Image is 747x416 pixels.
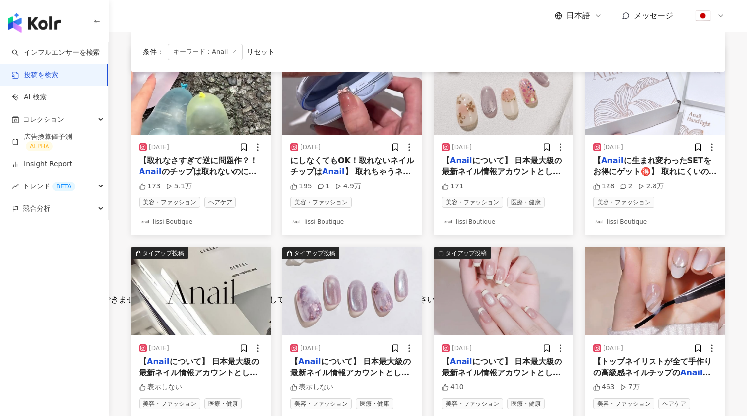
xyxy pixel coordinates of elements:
span: キーワード：Anail [168,44,243,60]
img: post-image [585,247,725,335]
span: 医療・健康 [507,197,545,208]
span: コレクション [23,108,64,131]
img: post-image [282,247,422,335]
img: logo [8,13,61,33]
div: 173 [139,182,161,191]
span: 美容・ファッション [290,197,352,208]
img: KOL Avatar [442,216,454,228]
span: ヘアケア [204,197,236,208]
span: 美容・ファッション [139,197,200,208]
span: 【 [442,156,450,165]
span: 医療・健康 [356,398,393,409]
button: タイアップ投稿 [434,247,573,335]
span: 競合分析 [23,197,50,220]
span: について】 日本最大級の最新ネイル情報アカウントとして 35.7万人のフォロワーを突破！ 選ばれる理由は… ✔ 圧倒的な持続力 ✔ 繰り返し使えてコスパ最強（最大1年使用可能） ✔ 水・サウナ・... [442,156,565,320]
mark: Anail [450,156,472,165]
div: リセット [247,48,275,56]
div: [DATE] [300,344,321,353]
a: 投稿を検索 [12,70,58,80]
span: 条件 ： [143,48,164,56]
span: 【取れなさすぎて逆に問題作？！ [139,156,258,165]
img: KOL Avatar [139,216,151,228]
span: 美容・ファッション [442,398,503,409]
span: トレンド [23,175,75,197]
span: 【 [290,357,298,366]
span: ヘアケア [658,398,690,409]
div: 128 [593,182,615,191]
img: post-image [434,46,573,135]
a: 広告換算値予測ALPHA [12,132,100,152]
div: 5.1万 [166,182,192,191]
div: [DATE] [452,344,472,353]
div: 表示しない [139,382,182,392]
div: [DATE] [603,344,623,353]
mark: Anail [139,167,162,176]
mark: Anail [147,357,170,366]
div: 195 [290,182,312,191]
div: 表示しない [290,382,333,392]
a: KOL Avatarlissi Boutique [593,216,717,228]
div: 171 [442,182,464,191]
span: に生まれ変わったSETをお得にゲット🉐】 取れにくいのに、簡単にオン・オフ可能な新商品が、 NEW LIFEキャンペーンとして、 今なら特別価格でお試しいただけます。​ 新しい季節、新しい指先で... [593,156,717,375]
mark: Anail [322,167,345,176]
img: post-image [434,247,573,335]
button: タイアップ投稿 [434,46,573,135]
span: 医療・健康 [204,398,242,409]
div: 2 [620,182,633,191]
span: 美容・ファッション [442,197,503,208]
span: 美容・ファッション [290,398,352,409]
img: KOL Avatar [290,216,302,228]
div: 7万 [620,382,640,392]
span: にしなくてもOK！取れないネイルチップは [290,156,414,176]
div: タイアップ投稿 [142,248,184,258]
img: post-image [131,247,271,335]
div: [DATE] [149,143,169,152]
img: KOL Avatar [593,216,605,228]
a: KOL Avatarlissi Boutique [290,216,414,228]
mark: Anail [298,357,321,366]
a: KOL Avatarlissi Boutique [139,216,263,228]
span: 美容・ファッション [139,398,200,409]
img: post-image [585,46,725,135]
img: post-image [131,46,271,135]
span: 【 [593,156,601,165]
button: タイアップ投稿 [131,247,271,335]
div: 1 [317,182,330,191]
div: タイアップ投稿 [294,248,335,258]
button: タイアップ投稿 [282,247,422,335]
a: KOL Avatarlissi Boutique [442,216,565,228]
span: 美容・ファッション [593,197,654,208]
a: Insight Report [12,159,72,169]
img: flag-Japan-800x800.png [694,6,712,25]
span: 【トップネイリストが全て手作りの高級感ネイルチップの [593,357,712,377]
img: post-image [282,46,422,135]
div: 410 [442,382,464,392]
span: 】 取れちゃうネイルはもう古 [290,167,411,187]
mark: Anail [680,368,711,377]
div: [DATE] [300,143,321,152]
span: 日本語 [566,10,590,21]
span: 【 [442,357,450,366]
a: searchインフルエンサーを検索 [12,48,100,58]
span: 医療・健康 [507,398,545,409]
span: 美容・ファッション [593,398,654,409]
div: [DATE] [603,143,623,152]
mark: Anail [450,357,472,366]
div: 2.8万 [638,182,664,191]
div: [DATE] [452,143,472,152]
div: BETA [52,182,75,191]
div: [DATE] [149,344,169,353]
div: タイアップ投稿 [445,248,487,258]
div: 4.9万 [335,182,361,191]
span: 【 [139,357,147,366]
span: rise [12,183,19,190]
mark: Anail [601,156,624,165]
div: 463 [593,382,615,392]
a: AI 検索 [12,92,47,102]
span: のチップは取れないのにオフが取りやすい！】 最大30日間持続するSTARTER SETも発売中！ 装着30分、専用リムーバーオイルでオフ5分で出来ちゃう🌟 ※転載禁止 #nail #nails ... [139,167,262,375]
button: タイアップ投稿 [282,46,422,135]
span: メッセージ [634,11,673,20]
